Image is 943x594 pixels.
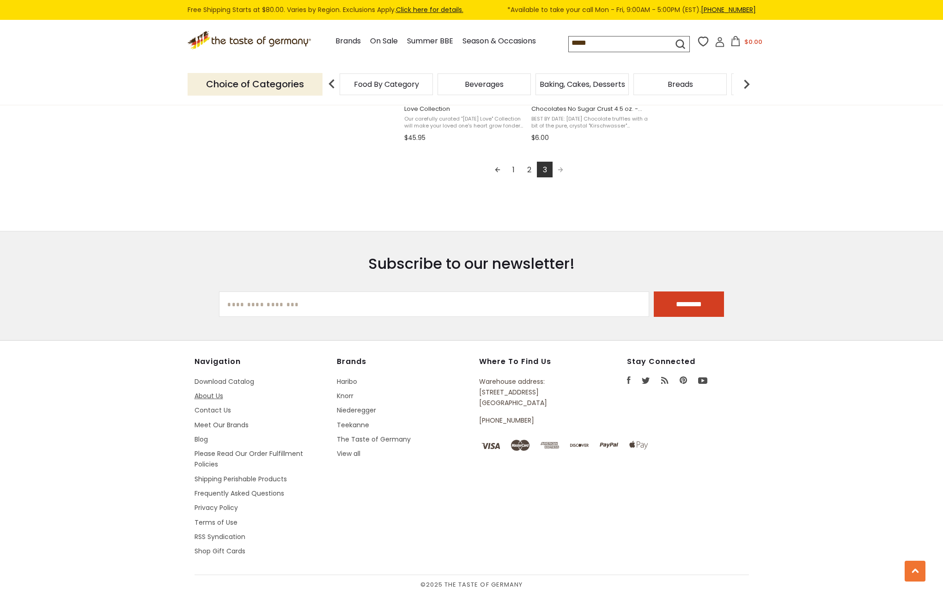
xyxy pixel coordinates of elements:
[195,474,287,484] a: Shipping Perishable Products
[479,376,584,409] p: Warehouse address: [STREET_ADDRESS] [GEOGRAPHIC_DATA]
[531,133,549,143] span: $6.00
[195,406,231,415] a: Contact Us
[195,435,208,444] a: Blog
[465,81,504,88] a: Beverages
[337,377,357,386] a: Haribo
[188,5,756,15] div: Free Shipping Starts at $80.00. Varies by Region. Exclusions Apply.
[521,162,537,177] a: 2
[479,415,584,426] p: [PHONE_NUMBER]
[404,115,524,130] span: Our carefully curated "[DATE] Love" Collection will make your loved one's heart grow fonder. The ...
[462,35,536,48] a: Season & Occasions
[668,81,693,88] a: Breads
[195,532,245,541] a: RSS Syndication
[195,580,749,590] span: © 2025 The Taste of Germany
[337,420,369,430] a: Teekanne
[540,81,625,88] a: Baking, Cakes, Desserts
[337,406,376,415] a: Niederegger
[337,391,353,400] a: Knorr
[744,37,762,46] span: $0.00
[335,35,361,48] a: Brands
[322,75,341,93] img: previous arrow
[195,489,284,498] a: Frequently Asked Questions
[195,420,249,430] a: Meet Our Brands
[337,357,470,366] h4: Brands
[195,449,303,469] a: Please Read Our Order Fulfillment Policies
[479,357,584,366] h4: Where to find us
[507,5,756,15] span: *Available to take your call Mon - Fri, 9:00AM - 5:00PM (EST).
[404,162,654,180] div: Pagination
[505,162,521,177] a: 1
[370,35,398,48] a: On Sale
[537,162,553,177] a: 3
[337,449,360,458] a: View all
[490,162,505,177] a: Previous page
[195,391,223,400] a: About Us
[531,115,651,130] span: BEST BY DATE: [DATE] Chocolate truffles with a bit of the pure, crystal "Kirschwasser" ([PERSON_N...
[354,81,419,88] a: Food By Category
[396,5,463,14] a: Click here for details.
[195,377,254,386] a: Download Catalog
[195,503,238,512] a: Privacy Policy
[219,255,724,273] h3: Subscribe to our newsletter!
[188,73,322,96] p: Choice of Categories
[737,75,756,93] img: next arrow
[701,5,756,14] a: [PHONE_NUMBER]
[337,435,411,444] a: The Taste of Germany
[195,357,328,366] h4: Navigation
[727,36,766,50] button: $0.00
[404,133,426,143] span: $45.95
[195,546,245,556] a: Shop Gift Cards
[627,357,749,366] h4: Stay Connected
[407,35,453,48] a: Summer BBE
[195,518,237,527] a: Terms of Use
